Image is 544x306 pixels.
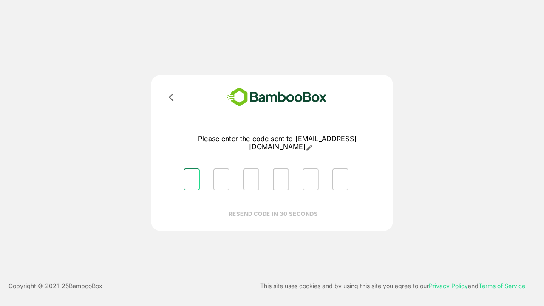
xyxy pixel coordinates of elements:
p: Copyright © 2021- 25 BambooBox [8,281,102,291]
p: Please enter the code sent to [EMAIL_ADDRESS][DOMAIN_NAME] [177,135,378,151]
input: Please enter OTP character 4 [273,168,289,190]
input: Please enter OTP character 3 [243,168,259,190]
a: Terms of Service [479,282,525,289]
input: Please enter OTP character 6 [332,168,348,190]
input: Please enter OTP character 2 [213,168,229,190]
p: This site uses cookies and by using this site you agree to our and [260,281,525,291]
input: Please enter OTP character 1 [184,168,200,190]
input: Please enter OTP character 5 [303,168,319,190]
img: bamboobox [215,85,339,109]
a: Privacy Policy [429,282,468,289]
